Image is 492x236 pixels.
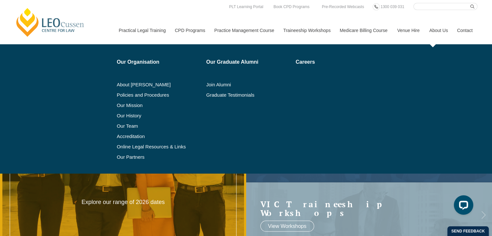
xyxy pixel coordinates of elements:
[260,199,465,217] a: VIC Traineeship Workshops
[117,92,202,98] a: Policies and Procedures
[335,16,392,44] a: Medicare Billing Course
[424,16,452,44] a: About Us
[114,16,170,44] a: Practical Legal Training
[74,198,172,206] p: Explore our range of 2026 dates
[210,16,279,44] a: Practice Management Course
[227,3,265,10] a: PLT Learning Portal
[449,193,476,220] iframe: LiveChat chat widget
[320,3,366,10] a: Pre-Recorded Webcasts
[117,123,202,129] a: Our Team
[296,59,369,65] a: Careers
[117,82,202,87] a: About [PERSON_NAME]
[279,16,335,44] a: Traineeship Workshops
[260,220,314,231] a: View Workshops
[206,59,291,65] a: Our Graduate Alumni
[206,82,291,87] a: Join Alumni
[117,113,202,118] a: Our History
[272,3,311,10] a: Book CPD Programs
[117,103,186,108] a: Our Mission
[206,92,291,98] a: Graduate Testimonials
[170,16,209,44] a: CPD Programs
[117,59,202,65] a: Our Organisation
[15,7,86,38] a: [PERSON_NAME] Centre for Law
[452,16,477,44] a: Contact
[117,134,202,139] a: Accreditation
[117,144,202,149] a: Online Legal Resources & Links
[117,155,202,160] a: Our Partners
[379,3,406,10] a: 1300 039 031
[392,16,424,44] a: Venue Hire
[380,5,404,9] span: 1300 039 031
